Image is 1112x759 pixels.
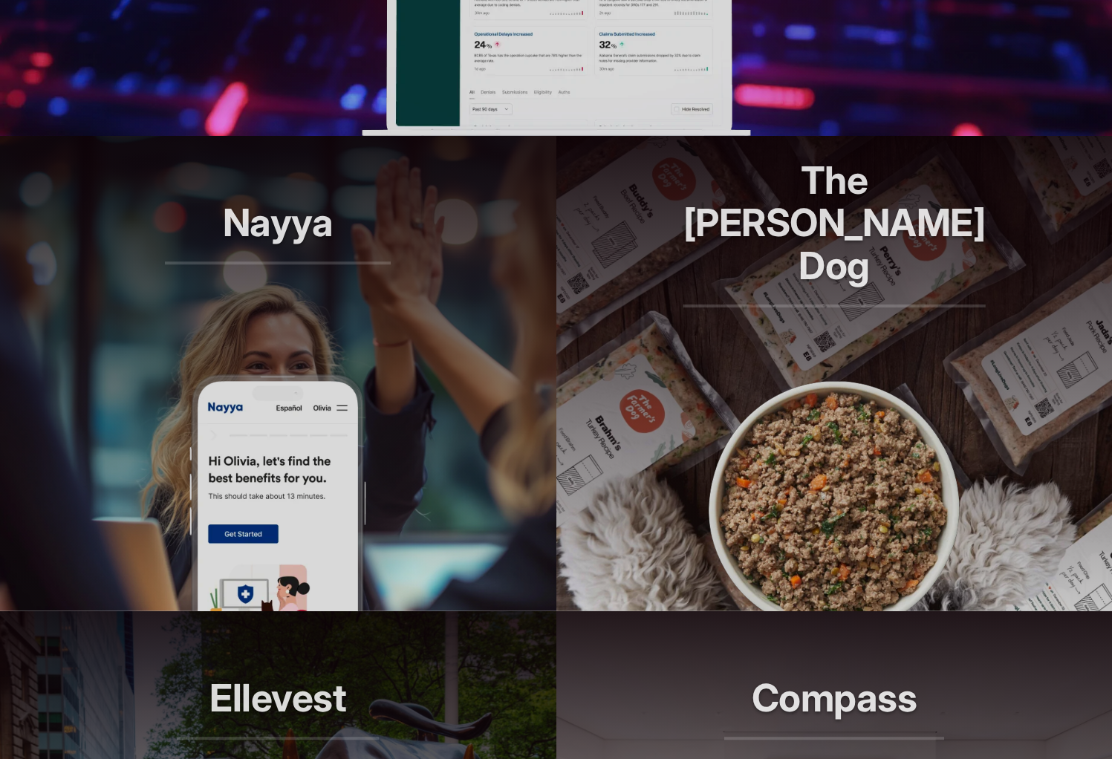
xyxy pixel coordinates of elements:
[189,374,367,611] img: adonis work sample
[683,159,986,307] h2: The [PERSON_NAME] Dog
[177,677,380,740] h2: Ellevest
[724,677,944,740] h2: Compass
[700,374,968,611] img: adonis work sample
[165,201,391,264] h2: Nayya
